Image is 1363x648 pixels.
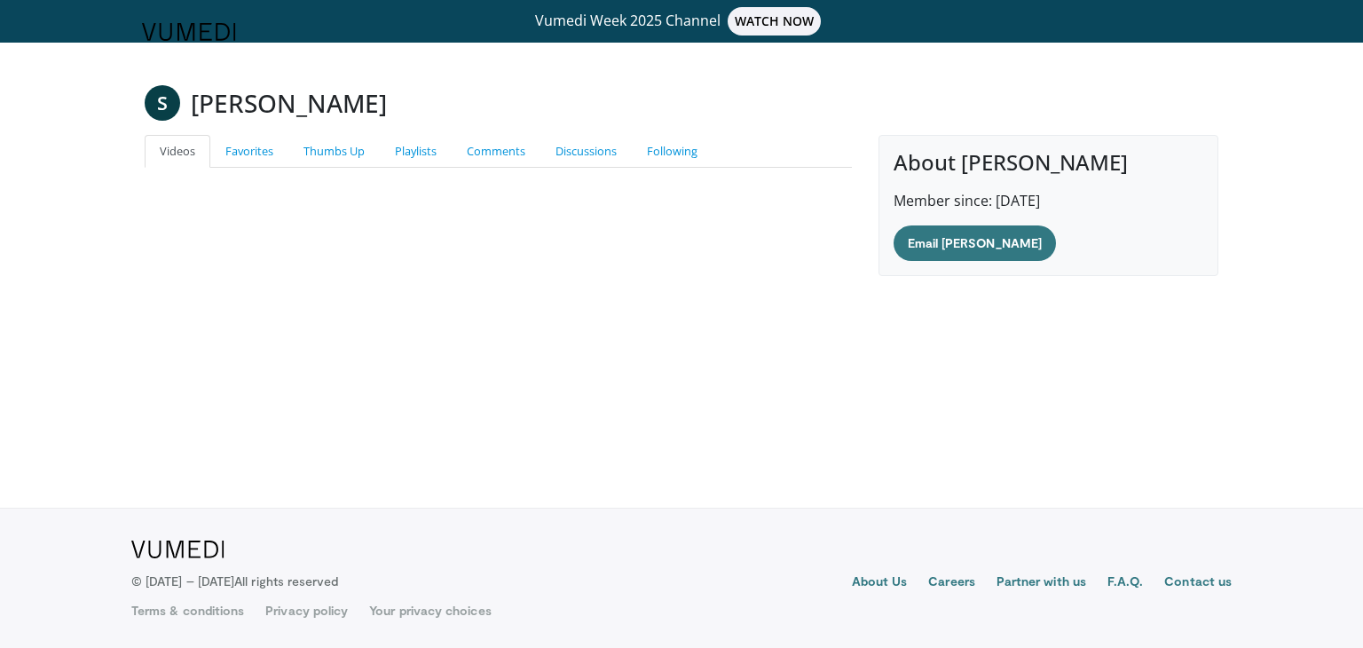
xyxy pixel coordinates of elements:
a: Terms & conditions [131,602,244,620]
a: Comments [452,135,540,168]
a: Discussions [540,135,632,168]
img: VuMedi Logo [131,541,225,558]
a: Email [PERSON_NAME] [894,225,1056,261]
a: About Us [852,573,908,594]
a: Playlists [380,135,452,168]
p: Member since: [DATE] [894,190,1203,211]
a: S [145,85,180,121]
a: Following [632,135,713,168]
p: © [DATE] – [DATE] [131,573,339,590]
a: Careers [928,573,975,594]
a: Thumbs Up [288,135,380,168]
span: All rights reserved [234,573,338,589]
h4: About [PERSON_NAME] [894,150,1203,176]
a: F.A.Q. [1107,573,1143,594]
img: VuMedi Logo [142,23,236,41]
a: Privacy policy [265,602,348,620]
a: Contact us [1164,573,1232,594]
h3: [PERSON_NAME] [191,85,387,121]
a: Videos [145,135,210,168]
a: Partner with us [997,573,1086,594]
a: Favorites [210,135,288,168]
a: Your privacy choices [369,602,491,620]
